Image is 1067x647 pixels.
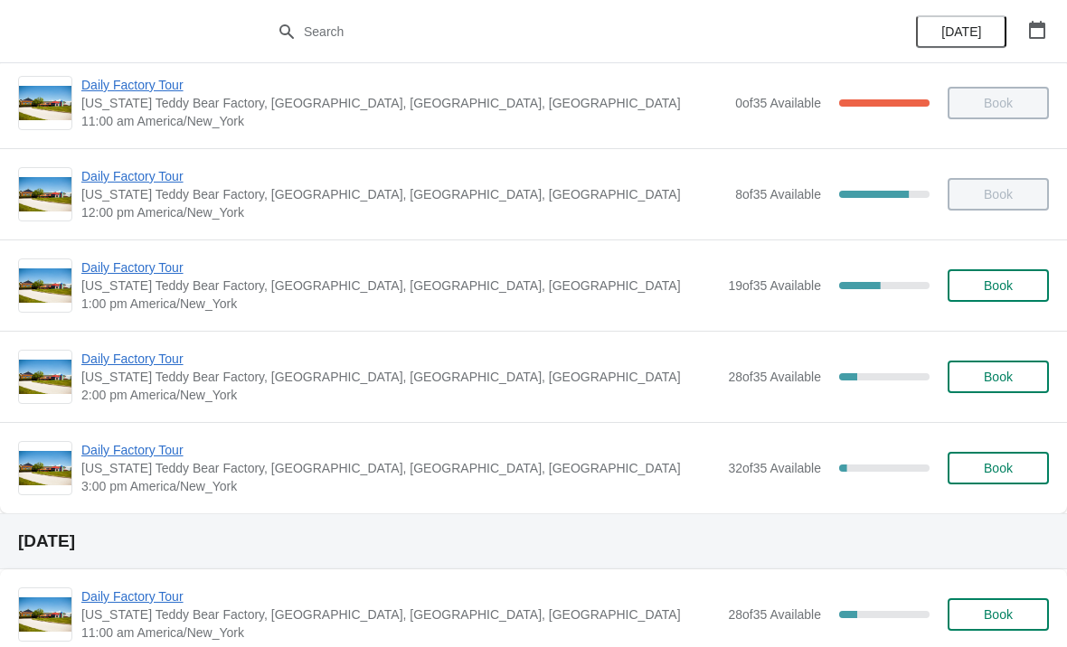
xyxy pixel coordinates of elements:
[81,624,719,642] span: 11:00 am America/New_York
[81,167,726,185] span: Daily Factory Tour
[19,597,71,633] img: Daily Factory Tour | Vermont Teddy Bear Factory, Shelburne Road, Shelburne, VT, USA | 11:00 am Am...
[81,76,726,94] span: Daily Factory Tour
[948,361,1049,393] button: Book
[81,203,726,221] span: 12:00 pm America/New_York
[19,451,71,486] img: Daily Factory Tour | Vermont Teddy Bear Factory, Shelburne Road, Shelburne, VT, USA | 3:00 pm Ame...
[81,386,719,404] span: 2:00 pm America/New_York
[81,441,719,459] span: Daily Factory Tour
[728,461,821,475] span: 32 of 35 Available
[81,350,719,368] span: Daily Factory Tour
[19,177,71,212] img: Daily Factory Tour | Vermont Teddy Bear Factory, Shelburne Road, Shelburne, VT, USA | 12:00 pm Am...
[916,15,1006,48] button: [DATE]
[18,532,1049,550] h2: [DATE]
[81,459,719,477] span: [US_STATE] Teddy Bear Factory, [GEOGRAPHIC_DATA], [GEOGRAPHIC_DATA], [GEOGRAPHIC_DATA]
[948,269,1049,302] button: Book
[81,94,726,112] span: [US_STATE] Teddy Bear Factory, [GEOGRAPHIC_DATA], [GEOGRAPHIC_DATA], [GEOGRAPHIC_DATA]
[81,112,726,130] span: 11:00 am America/New_York
[941,24,981,39] span: [DATE]
[81,185,726,203] span: [US_STATE] Teddy Bear Factory, [GEOGRAPHIC_DATA], [GEOGRAPHIC_DATA], [GEOGRAPHIC_DATA]
[19,268,71,304] img: Daily Factory Tour | Vermont Teddy Bear Factory, Shelburne Road, Shelburne, VT, USA | 1:00 pm Ame...
[948,452,1049,484] button: Book
[19,360,71,395] img: Daily Factory Tour | Vermont Teddy Bear Factory, Shelburne Road, Shelburne, VT, USA | 2:00 pm Ame...
[948,598,1049,631] button: Book
[81,295,719,313] span: 1:00 pm America/New_York
[984,461,1013,475] span: Book
[984,370,1013,384] span: Book
[81,587,719,605] span: Daily Factory Tour
[984,607,1013,622] span: Book
[728,278,821,293] span: 19 of 35 Available
[81,477,719,495] span: 3:00 pm America/New_York
[81,258,719,277] span: Daily Factory Tour
[81,277,719,295] span: [US_STATE] Teddy Bear Factory, [GEOGRAPHIC_DATA], [GEOGRAPHIC_DATA], [GEOGRAPHIC_DATA]
[735,187,821,202] span: 8 of 35 Available
[81,605,719,624] span: [US_STATE] Teddy Bear Factory, [GEOGRAPHIC_DATA], [GEOGRAPHIC_DATA], [GEOGRAPHIC_DATA]
[728,607,821,622] span: 28 of 35 Available
[984,278,1013,293] span: Book
[728,370,821,384] span: 28 of 35 Available
[303,15,800,48] input: Search
[735,96,821,110] span: 0 of 35 Available
[81,368,719,386] span: [US_STATE] Teddy Bear Factory, [GEOGRAPHIC_DATA], [GEOGRAPHIC_DATA], [GEOGRAPHIC_DATA]
[19,86,71,121] img: Daily Factory Tour | Vermont Teddy Bear Factory, Shelburne Road, Shelburne, VT, USA | 11:00 am Am...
